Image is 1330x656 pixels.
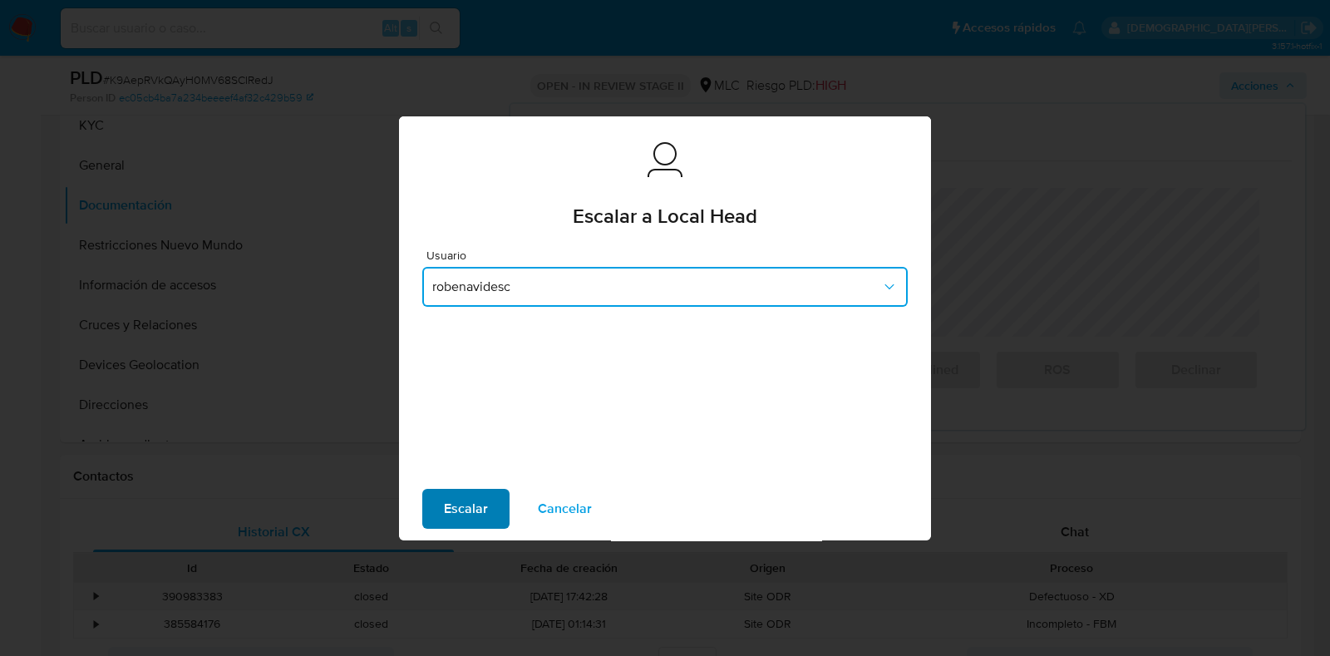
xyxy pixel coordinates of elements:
[516,489,613,529] button: Cancelar
[432,279,881,295] span: robenavidesc
[573,206,757,226] span: Escalar a Local Head
[444,491,488,527] span: Escalar
[426,249,912,261] span: Usuario
[538,491,592,527] span: Cancelar
[422,489,510,529] button: Escalar
[422,267,908,307] button: robenavidesc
